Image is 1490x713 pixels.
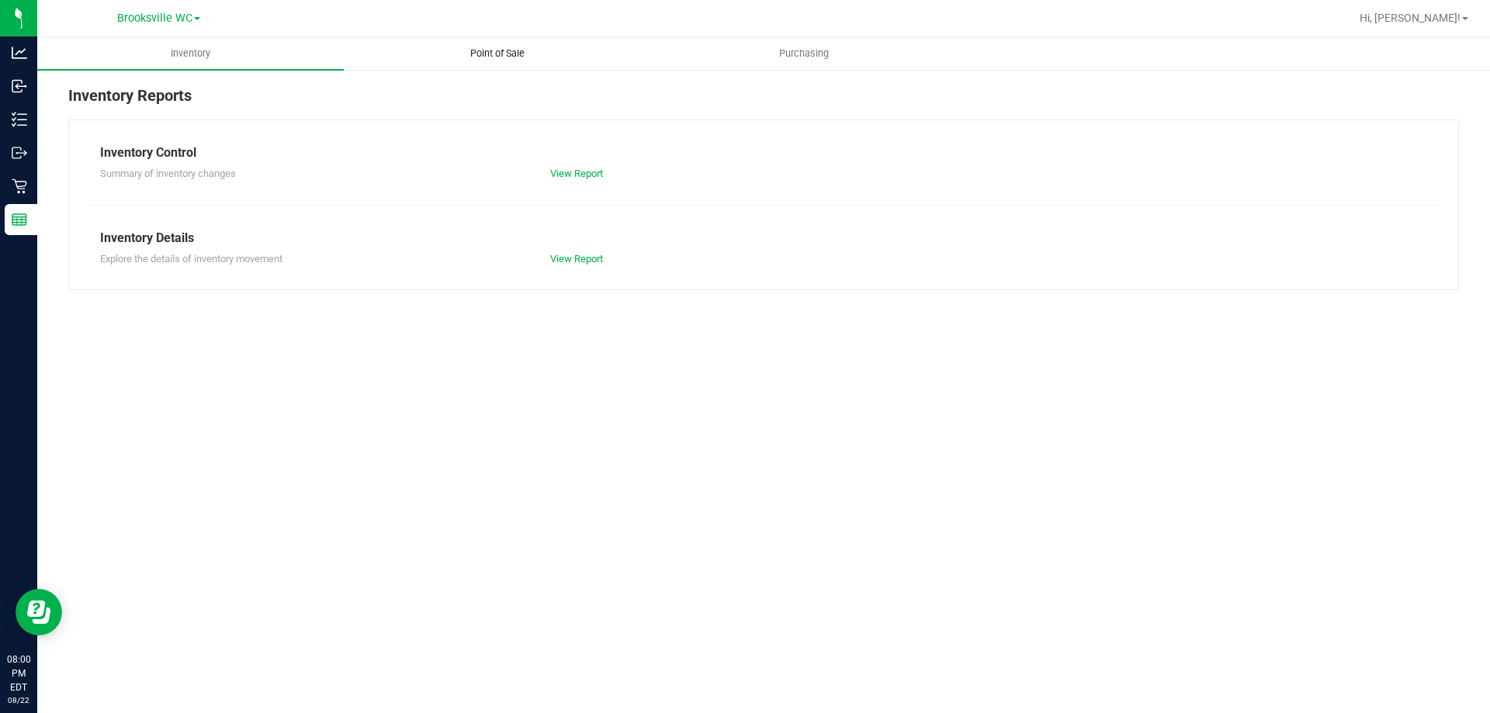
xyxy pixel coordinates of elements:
[100,168,236,179] span: Summary of inventory changes
[344,37,650,70] a: Point of Sale
[37,37,344,70] a: Inventory
[16,589,62,635] iframe: Resource center
[12,212,27,227] inline-svg: Reports
[117,12,192,25] span: Brooksville WC
[68,84,1459,119] div: Inventory Reports
[100,253,282,265] span: Explore the details of inventory movement
[12,145,27,161] inline-svg: Outbound
[100,229,1427,247] div: Inventory Details
[7,652,30,694] p: 08:00 PM EDT
[550,168,603,179] a: View Report
[150,47,231,61] span: Inventory
[550,253,603,265] a: View Report
[100,144,1427,162] div: Inventory Control
[1360,12,1461,24] span: Hi, [PERSON_NAME]!
[7,694,30,706] p: 08/22
[12,45,27,61] inline-svg: Analytics
[758,47,850,61] span: Purchasing
[12,78,27,94] inline-svg: Inbound
[12,112,27,127] inline-svg: Inventory
[449,47,546,61] span: Point of Sale
[650,37,957,70] a: Purchasing
[12,178,27,194] inline-svg: Retail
